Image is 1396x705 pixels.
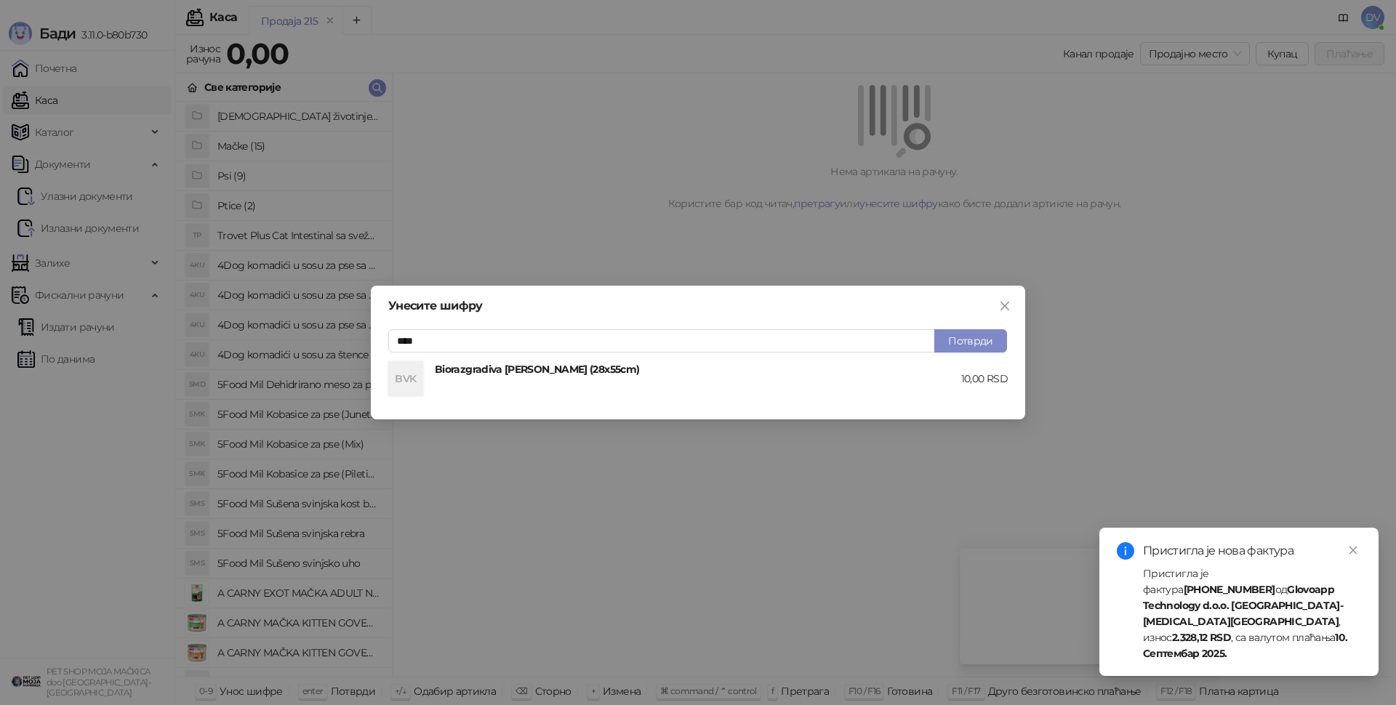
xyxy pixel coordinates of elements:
strong: [PHONE_NUMBER] [1184,583,1275,596]
a: Close [1345,542,1361,558]
button: Close [993,294,1016,318]
div: Пристигла је фактура од , износ , са валутом плаћања [1143,565,1361,661]
strong: 2.328,12 RSD [1172,631,1231,644]
span: close [1348,545,1358,555]
div: 10,00 RSD [961,371,1008,387]
span: close [999,300,1011,312]
span: info-circle [1117,542,1134,560]
span: Close [993,300,1016,312]
div: Пристигла је нова фактура [1143,542,1361,560]
div: BVK [388,361,423,396]
strong: Glovoapp Technology d.o.o. [GEOGRAPHIC_DATA]-[MEDICAL_DATA][GEOGRAPHIC_DATA] [1143,583,1343,628]
button: Потврди [934,329,1007,352]
h4: Biorazgradiva [PERSON_NAME] (28x55cm) [435,361,961,377]
div: Унесите шифру [388,300,1008,312]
